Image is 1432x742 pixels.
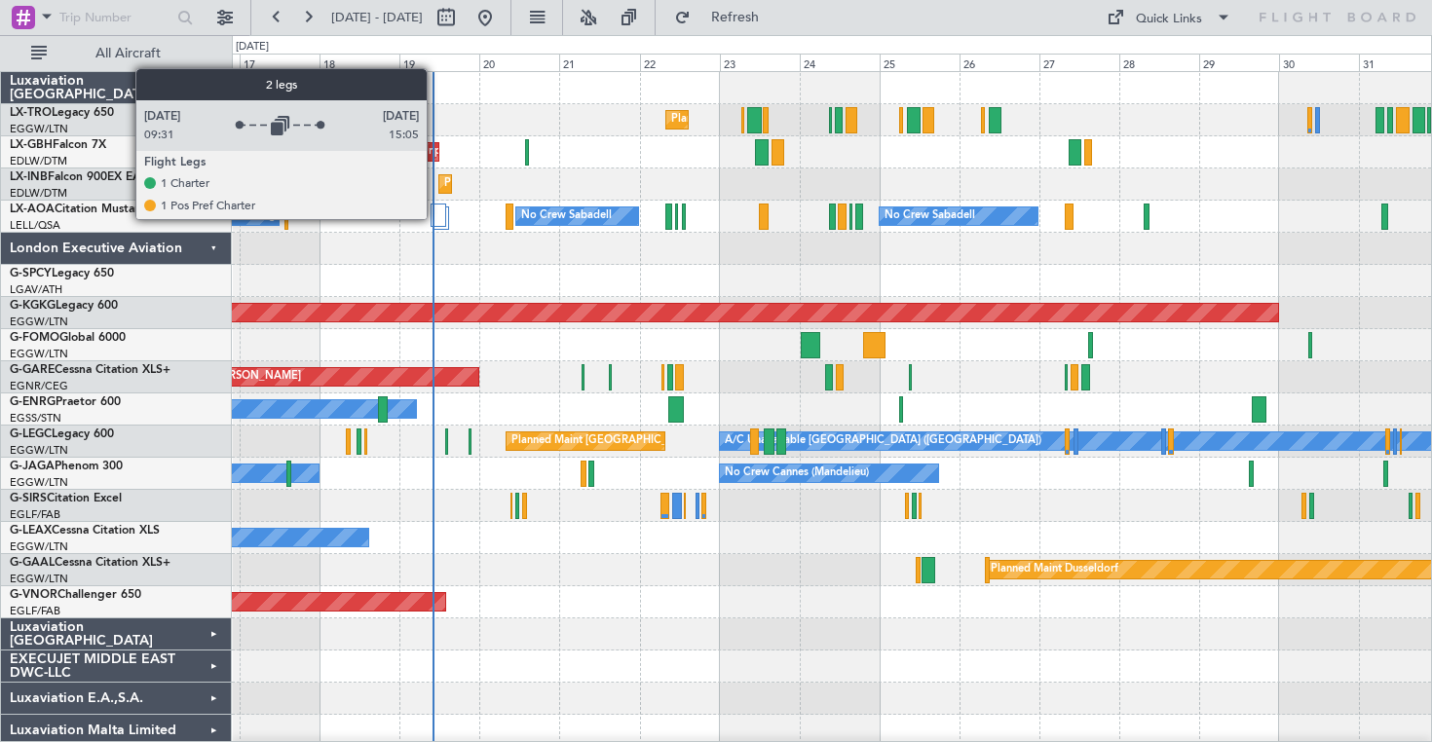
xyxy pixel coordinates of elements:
[10,539,68,554] a: EGGW/LTN
[10,428,114,440] a: G-LEGCLegacy 600
[521,202,612,231] div: No Crew Sabadell
[725,427,1041,456] div: A/C Unavailable [GEOGRAPHIC_DATA] ([GEOGRAPHIC_DATA])
[991,555,1118,584] div: Planned Maint Dusseldorf
[331,9,423,26] span: [DATE] - [DATE]
[10,300,118,312] a: G-KGKGLegacy 600
[10,493,122,504] a: G-SIRSCitation Excel
[10,589,57,601] span: G-VNOR
[10,411,61,426] a: EGSS/STN
[10,428,52,440] span: G-LEGC
[10,171,48,183] span: LX-INB
[10,507,60,522] a: EGLF/FAB
[21,38,211,69] button: All Aircraft
[10,282,62,297] a: LGAV/ATH
[10,268,52,279] span: G-SPCY
[511,427,818,456] div: Planned Maint [GEOGRAPHIC_DATA] ([GEOGRAPHIC_DATA])
[880,54,960,71] div: 25
[665,2,782,33] button: Refresh
[10,443,68,458] a: EGGW/LTN
[10,107,114,119] a: LX-TROLegacy 650
[1097,2,1241,33] button: Quick Links
[885,202,975,231] div: No Crew Sabadell
[10,218,60,233] a: LELL/QSA
[479,54,559,71] div: 20
[10,107,52,119] span: LX-TRO
[399,54,479,71] div: 19
[10,525,160,537] a: G-LEAXCessna Citation XLS
[10,332,59,344] span: G-FOMO
[240,54,320,71] div: 17
[10,171,164,183] a: LX-INBFalcon 900EX EASy II
[10,204,55,215] span: LX-AOA
[165,202,315,231] div: No Crew Luxembourg (Findel)
[421,137,741,167] div: Unplanned Maint [GEOGRAPHIC_DATA] ([GEOGRAPHIC_DATA])
[10,268,114,279] a: G-SPCYLegacy 650
[10,154,67,168] a: EDLW/DTM
[640,54,720,71] div: 22
[10,300,56,312] span: G-KGKG
[10,461,55,472] span: G-JAGA
[725,459,869,488] div: No Crew Cannes (Mandelieu)
[10,396,121,408] a: G-ENRGPraetor 600
[10,525,52,537] span: G-LEAX
[51,47,206,60] span: All Aircraft
[559,54,639,71] div: 21
[1199,54,1279,71] div: 29
[1119,54,1199,71] div: 28
[10,396,56,408] span: G-ENRG
[10,461,123,472] a: G-JAGAPhenom 300
[10,315,68,329] a: EGGW/LTN
[720,54,800,71] div: 23
[10,347,68,361] a: EGGW/LTN
[444,169,605,199] div: Planned Maint Geneva (Cointrin)
[1136,10,1202,29] div: Quick Links
[10,364,170,376] a: G-GARECessna Citation XLS+
[10,493,47,504] span: G-SIRS
[10,139,53,151] span: LX-GBH
[59,3,171,32] input: Trip Number
[10,475,68,490] a: EGGW/LTN
[10,139,106,151] a: LX-GBHFalcon 7X
[10,186,67,201] a: EDLW/DTM
[10,379,68,393] a: EGNR/CEG
[10,557,170,569] a: G-GAALCessna Citation XLS+
[800,54,880,71] div: 24
[10,589,141,601] a: G-VNORChallenger 650
[1039,54,1119,71] div: 27
[320,54,399,71] div: 18
[671,105,978,134] div: Planned Maint [GEOGRAPHIC_DATA] ([GEOGRAPHIC_DATA])
[10,604,60,618] a: EGLF/FAB
[10,557,55,569] span: G-GAAL
[960,54,1039,71] div: 26
[1279,54,1359,71] div: 30
[10,572,68,586] a: EGGW/LTN
[10,364,55,376] span: G-GARE
[10,332,126,344] a: G-FOMOGlobal 6000
[695,11,776,24] span: Refresh
[10,204,149,215] a: LX-AOACitation Mustang
[236,39,269,56] div: [DATE]
[10,122,68,136] a: EGGW/LTN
